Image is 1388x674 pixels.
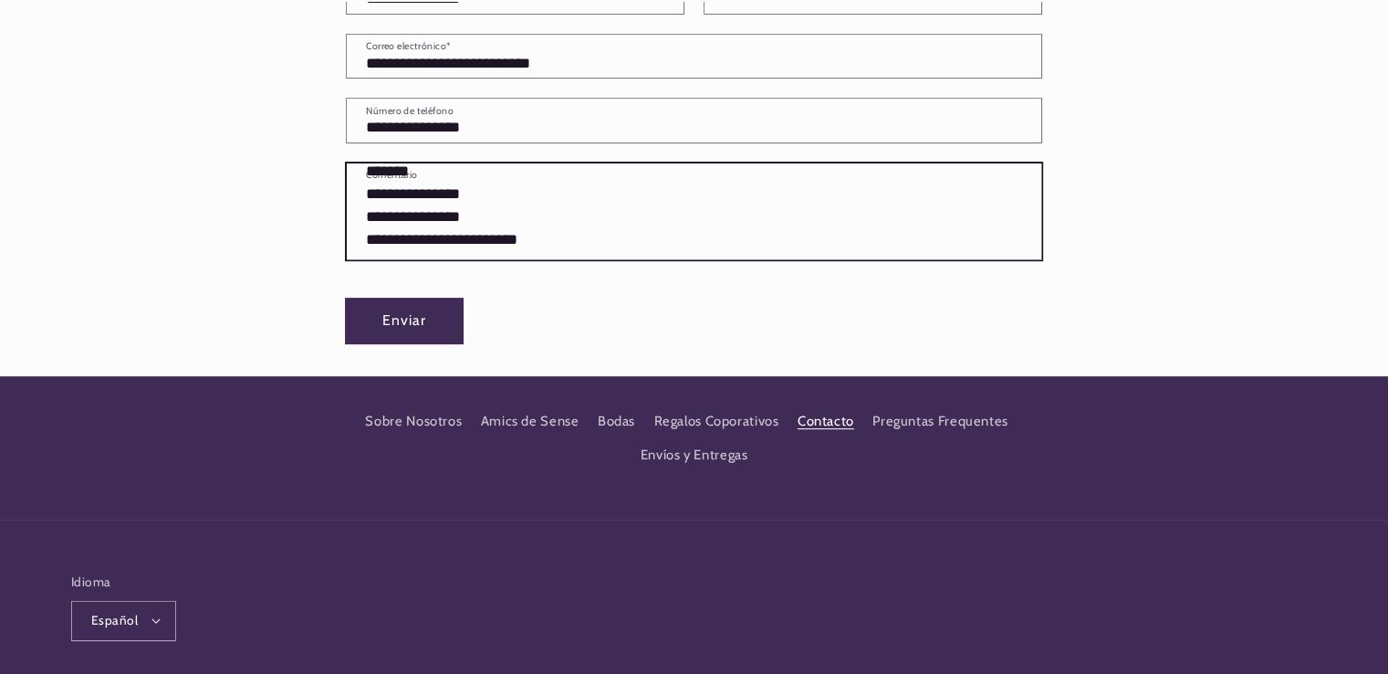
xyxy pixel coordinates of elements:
button: Español [71,601,176,641]
a: Amics de Sense [481,405,579,438]
span: Español [91,611,138,629]
a: Preguntas Frequentes [872,405,1008,438]
h2: Idioma [71,573,176,591]
a: Envíos y Entregas [641,438,748,471]
a: Sobre Nosotros [365,410,462,438]
button: Enviar [346,299,463,343]
a: Bodas [598,405,635,438]
a: Contacto [798,405,854,438]
a: Regalos Coporativos [653,405,778,438]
